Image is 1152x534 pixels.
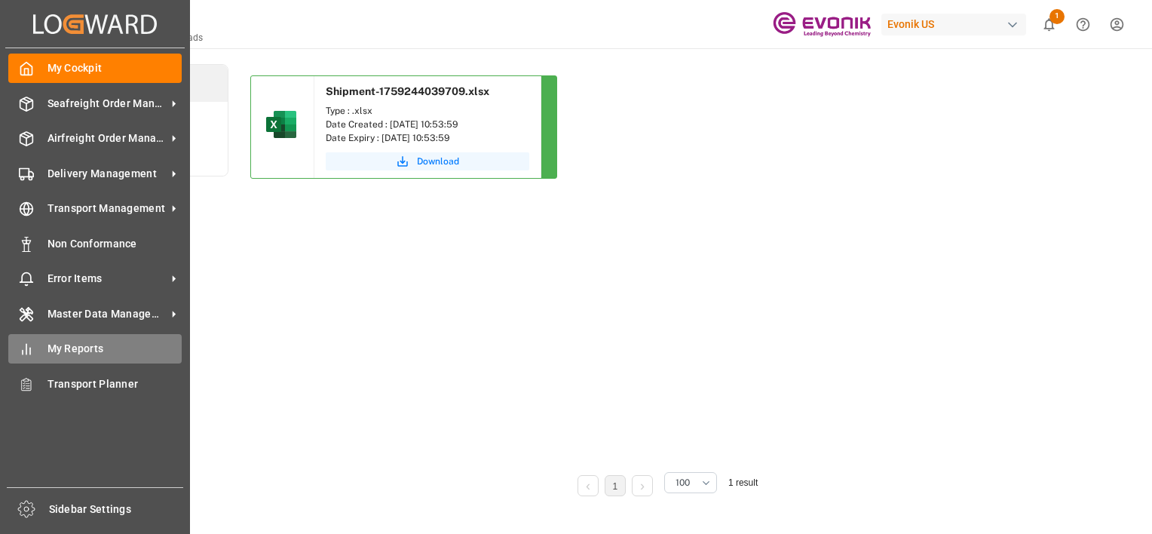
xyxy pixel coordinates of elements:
span: Shipment-1759244039709.xlsx [326,85,489,97]
span: 100 [676,476,690,489]
span: Error Items [47,271,167,287]
li: Next Page [632,475,653,496]
a: My Cockpit [8,54,182,83]
a: My Reports [8,334,182,364]
button: Download [326,152,529,170]
button: Evonik US [881,10,1032,38]
span: Delivery Management [47,166,167,182]
span: Transport Management [47,201,167,216]
span: Sidebar Settings [49,502,184,517]
span: Non Conformance [47,236,182,252]
span: My Cockpit [47,60,182,76]
span: My Reports [47,341,182,357]
span: Transport Planner [47,376,182,392]
span: Download [417,155,459,168]
img: microsoft-excel-2019--v1.png [263,106,299,143]
div: Date Created : [DATE] 10:53:59 [326,118,529,131]
a: Non Conformance [8,229,182,258]
img: Evonik-brand-mark-Deep-Purple-RGB.jpeg_1700498283.jpeg [773,11,871,38]
div: Date Expiry : [DATE] 10:53:59 [326,131,529,145]
span: Seafreight Order Management [47,96,167,112]
li: 1 [605,475,626,496]
span: 1 result [728,477,758,488]
div: Type : .xlsx [326,104,529,118]
li: Previous Page [578,475,599,496]
a: 1 [613,481,618,492]
button: open menu [664,472,717,493]
span: Master Data Management [47,306,167,322]
button: Help Center [1066,8,1100,41]
a: Transport Planner [8,369,182,398]
span: 1 [1049,9,1065,24]
span: Airfreight Order Management [47,130,167,146]
div: Evonik US [881,14,1026,35]
button: show 1 new notifications [1032,8,1066,41]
